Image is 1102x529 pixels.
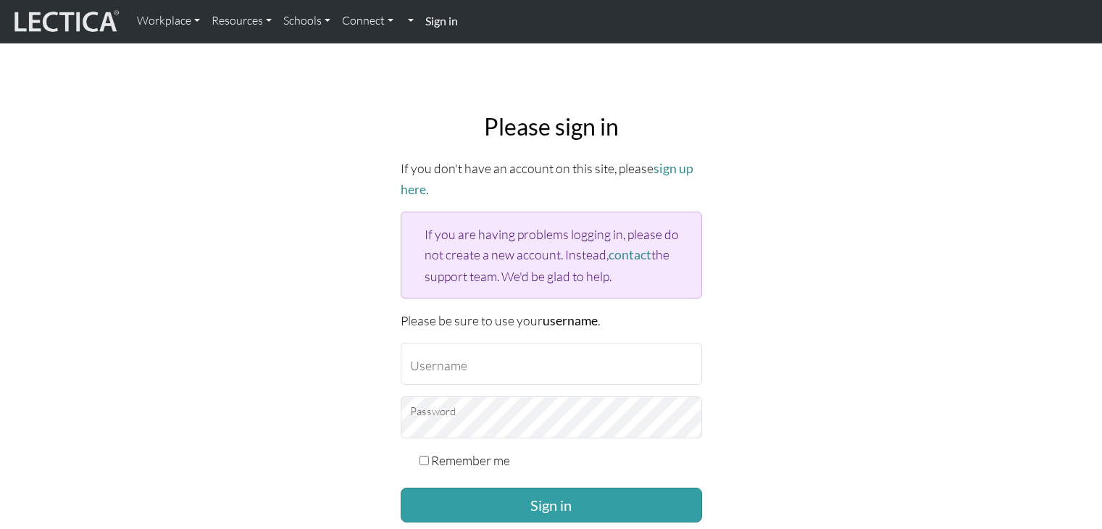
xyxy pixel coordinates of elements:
[609,247,651,262] a: contact
[401,158,702,200] p: If you don't have an account on this site, please .
[431,450,510,470] label: Remember me
[401,310,702,331] p: Please be sure to use your .
[419,6,464,37] a: Sign in
[425,14,458,28] strong: Sign in
[401,343,702,385] input: Username
[543,313,598,328] strong: username
[131,6,206,36] a: Workplace
[206,6,277,36] a: Resources
[401,488,702,522] button: Sign in
[401,113,702,141] h2: Please sign in
[11,8,120,36] img: lecticalive
[336,6,399,36] a: Connect
[401,212,702,298] div: If you are having problems logging in, please do not create a new account. Instead, the support t...
[277,6,336,36] a: Schools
